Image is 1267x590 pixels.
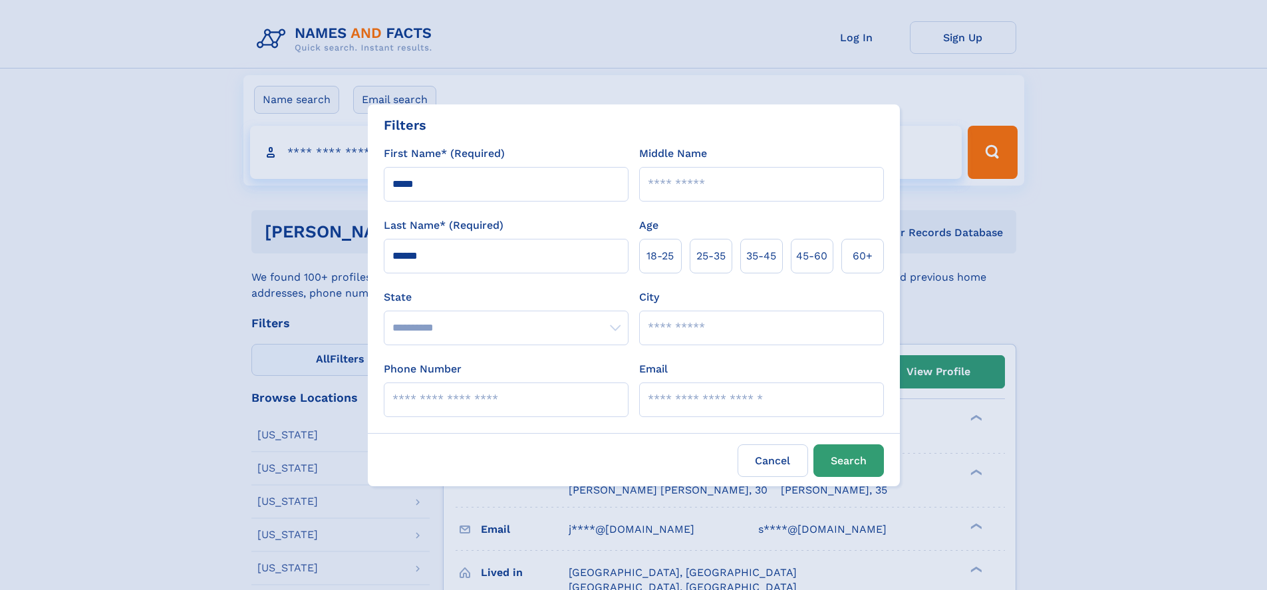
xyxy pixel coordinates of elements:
label: State [384,289,629,305]
label: Email [639,361,668,377]
label: Cancel [738,444,808,477]
label: Middle Name [639,146,707,162]
div: Filters [384,115,426,135]
span: 18‑25 [646,248,674,264]
label: Age [639,218,658,233]
label: Last Name* (Required) [384,218,503,233]
span: 25‑35 [696,248,726,264]
span: 35‑45 [746,248,776,264]
span: 45‑60 [796,248,827,264]
label: City [639,289,659,305]
label: Phone Number [384,361,462,377]
span: 60+ [853,248,873,264]
button: Search [813,444,884,477]
label: First Name* (Required) [384,146,505,162]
